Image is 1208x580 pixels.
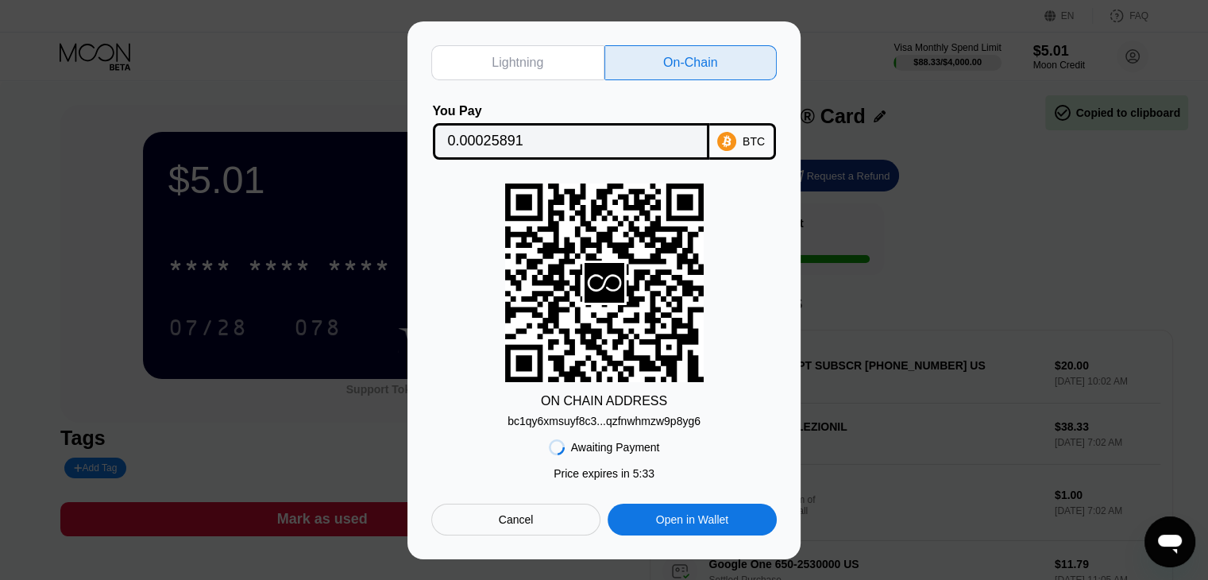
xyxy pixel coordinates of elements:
div: On-Chain [604,45,778,80]
iframe: Button to launch messaging window [1144,516,1195,567]
div: Cancel [431,504,600,536]
div: On-Chain [663,55,717,71]
div: BTC [743,135,765,148]
div: Lightning [492,55,543,71]
div: Lightning [431,45,604,80]
div: You Pay [433,104,709,118]
div: bc1qy6xmsuyf8c3...qzfnwhmzw9p8yg6 [508,415,700,427]
div: ON CHAIN ADDRESS [541,394,667,408]
div: Open in Wallet [608,504,777,536]
div: Open in Wallet [656,512,728,527]
div: Cancel [499,512,534,527]
div: Price expires in [554,467,654,480]
div: bc1qy6xmsuyf8c3...qzfnwhmzw9p8yg6 [508,408,700,427]
span: 5 : 33 [633,467,654,480]
div: Awaiting Payment [571,441,660,454]
div: You PayBTC [431,104,777,160]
